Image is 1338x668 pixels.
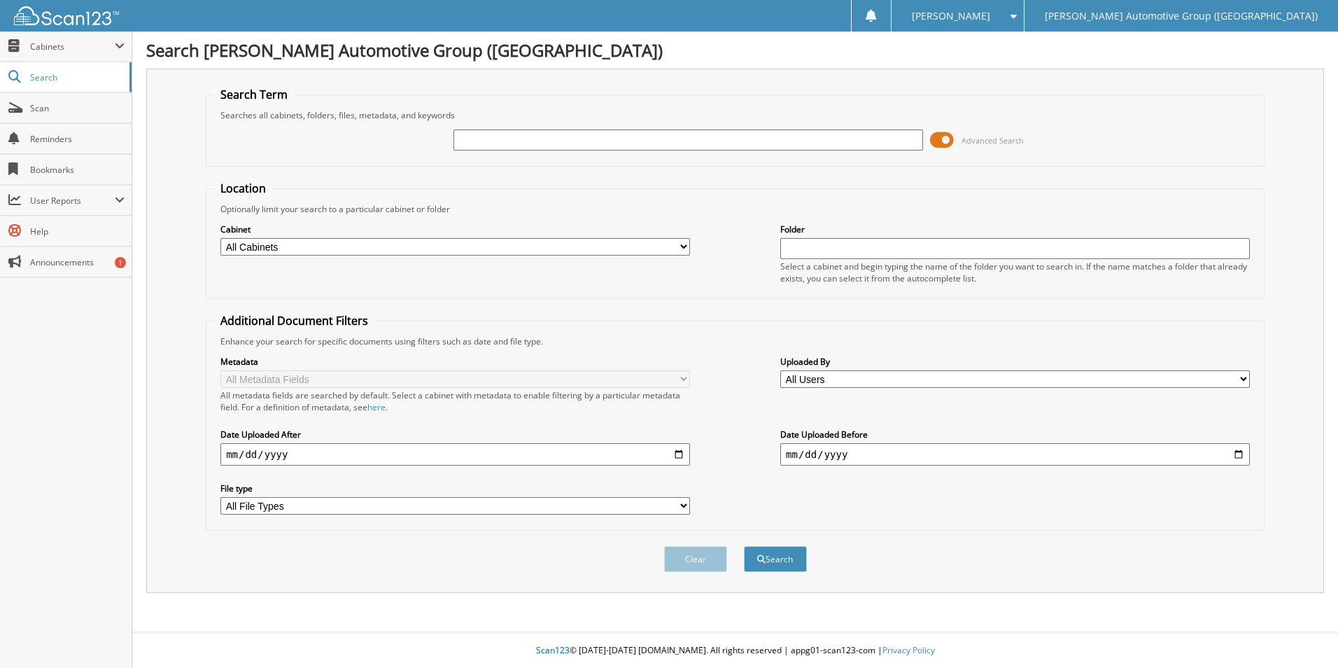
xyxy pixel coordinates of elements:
[220,482,690,494] label: File type
[30,256,125,268] span: Announcements
[213,335,1257,347] div: Enhance your search for specific documents using filters such as date and file type.
[780,260,1250,284] div: Select a cabinet and begin typing the name of the folder you want to search in. If the name match...
[14,6,119,25] img: scan123-logo-white.svg
[213,87,295,102] legend: Search Term
[213,181,273,196] legend: Location
[30,102,125,114] span: Scan
[30,195,115,207] span: User Reports
[30,71,122,83] span: Search
[30,133,125,145] span: Reminders
[132,634,1338,668] div: © [DATE]-[DATE] [DOMAIN_NAME]. All rights reserved | appg01-scan123-com |
[780,223,1250,235] label: Folder
[882,644,935,656] a: Privacy Policy
[780,443,1250,466] input: end
[780,356,1250,368] label: Uploaded By
[115,257,126,268] div: 1
[220,223,690,235] label: Cabinet
[780,429,1250,440] label: Date Uploaded Before
[536,644,570,656] span: Scan123
[912,12,990,20] span: [PERSON_NAME]
[30,41,115,53] span: Cabinets
[744,546,807,572] button: Search
[220,443,690,466] input: start
[213,203,1257,215] div: Optionally limit your search to a particular cabinet or folder
[146,39,1324,62] h1: Search [PERSON_NAME] Automotive Group ([GEOGRAPHIC_DATA])
[220,356,690,368] label: Metadata
[220,389,690,413] div: All metadata fields are searched by default. Select a cabinet with metadata to enable filtering b...
[664,546,727,572] button: Clear
[220,429,690,440] label: Date Uploaded After
[367,401,386,413] a: here
[30,225,125,237] span: Help
[962,135,1024,146] span: Advanced Search
[1045,12,1318,20] span: [PERSON_NAME] Automotive Group ([GEOGRAPHIC_DATA])
[30,164,125,176] span: Bookmarks
[213,313,375,328] legend: Additional Document Filters
[213,109,1257,121] div: Searches all cabinets, folders, files, metadata, and keywords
